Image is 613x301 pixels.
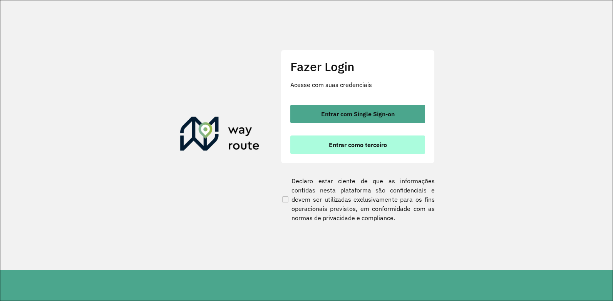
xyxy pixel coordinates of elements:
[180,117,260,154] img: Roteirizador AmbevTech
[290,59,425,74] h2: Fazer Login
[321,111,395,117] span: Entrar com Single Sign-on
[290,80,425,89] p: Acesse com suas credenciais
[290,105,425,123] button: button
[290,135,425,154] button: button
[329,142,387,148] span: Entrar como terceiro
[281,176,435,222] label: Declaro estar ciente de que as informações contidas nesta plataforma são confidenciais e devem se...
